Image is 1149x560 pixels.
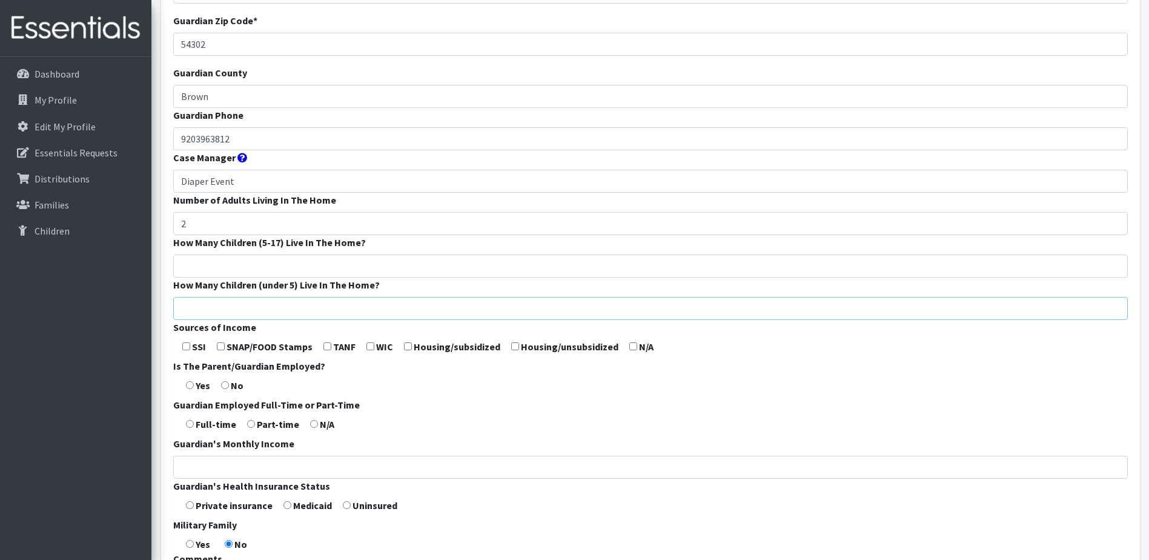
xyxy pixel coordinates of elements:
p: Children [35,225,70,237]
label: Guardian Employed Full-Time or Part-Time [173,398,360,412]
label: Guardian Zip Code [173,13,257,28]
label: N/A [639,339,654,354]
label: Number of Adults Living In The Home [173,193,336,207]
label: Medicaid [293,498,332,513]
label: N/A [320,417,334,432]
label: Guardian's Monthly Income [173,436,294,451]
label: Guardian's Health Insurance Status [173,479,330,493]
label: How Many Children (under 5) Live In The Home? [173,278,380,292]
label: SSI [192,339,206,354]
img: HumanEssentials [5,8,147,48]
label: Uninsured [353,498,397,513]
label: How Many Children (5-17) Live In The Home? [173,235,366,250]
strong: Yes [196,538,210,550]
a: Distributions [5,167,147,191]
a: Essentials Requests [5,141,147,165]
strong: No [234,538,247,550]
label: Military Family [173,518,237,532]
label: Sources of Income [173,320,256,335]
label: Guardian County [173,65,247,80]
label: Housing/subsidized [414,339,500,354]
p: Distributions [35,173,90,185]
p: Families [35,199,69,211]
label: WIC [376,339,393,354]
label: SNAP/FOOD Stamps [227,339,313,354]
p: Dashboard [35,68,79,80]
label: Housing/unsubsidized [521,339,618,354]
label: Case Manager [173,150,236,165]
label: Guardian Phone [173,108,243,122]
label: TANF [333,339,356,354]
a: Children [5,219,147,243]
p: Essentials Requests [35,147,118,159]
a: Families [5,193,147,217]
label: Is The Parent/Guardian Employed? [173,359,325,373]
label: Part-time [257,417,299,432]
a: My Profile [5,88,147,112]
a: Dashboard [5,62,147,86]
abbr: required [253,15,257,27]
label: Private insurance [196,498,273,513]
i: Person at the agency who is assigned to this family. [237,153,247,162]
a: Edit My Profile [5,115,147,139]
p: My Profile [35,94,77,106]
label: Full-time [196,417,236,432]
label: Yes [196,378,210,393]
p: Edit My Profile [35,121,96,133]
label: No [231,378,243,393]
